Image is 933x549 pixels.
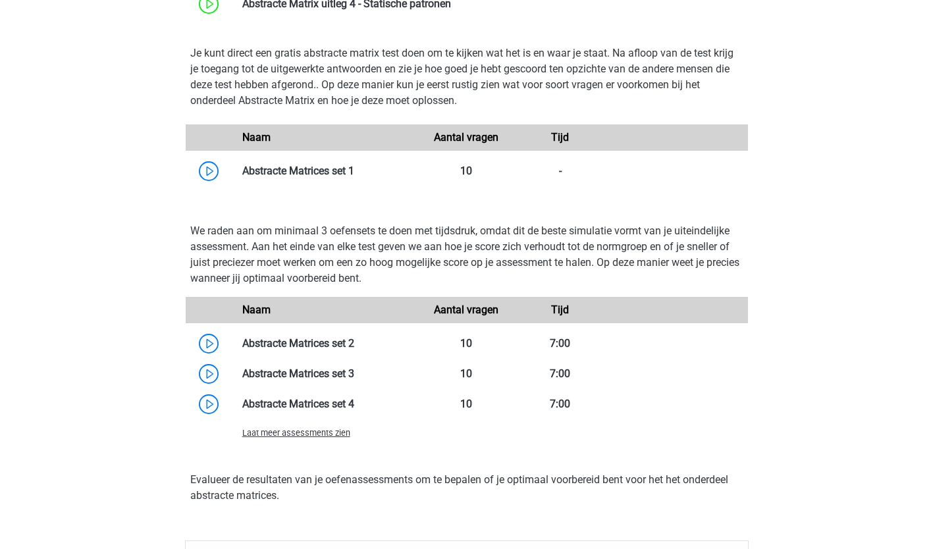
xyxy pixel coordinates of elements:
[190,472,743,504] p: Evalueer de resultaten van je oefenassessments om te bepalen of je optimaal voorbereid bent voor ...
[242,428,350,438] span: Laat meer assessments zien
[232,163,420,179] div: Abstracte Matrices set 1
[232,302,420,318] div: Naam
[190,223,743,286] p: We raden aan om minimaal 3 oefensets te doen met tijdsdruk, omdat dit de beste simulatie vormt va...
[232,336,420,352] div: Abstracte Matrices set 2
[190,45,743,109] p: Je kunt direct een gratis abstracte matrix test doen om te kijken wat het is en waar je staat. Na...
[514,302,607,318] div: Tijd
[232,366,420,382] div: Abstracte Matrices set 3
[232,130,420,145] div: Naam
[419,130,513,145] div: Aantal vragen
[514,130,607,145] div: Tijd
[419,302,513,318] div: Aantal vragen
[232,396,420,412] div: Abstracte Matrices set 4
